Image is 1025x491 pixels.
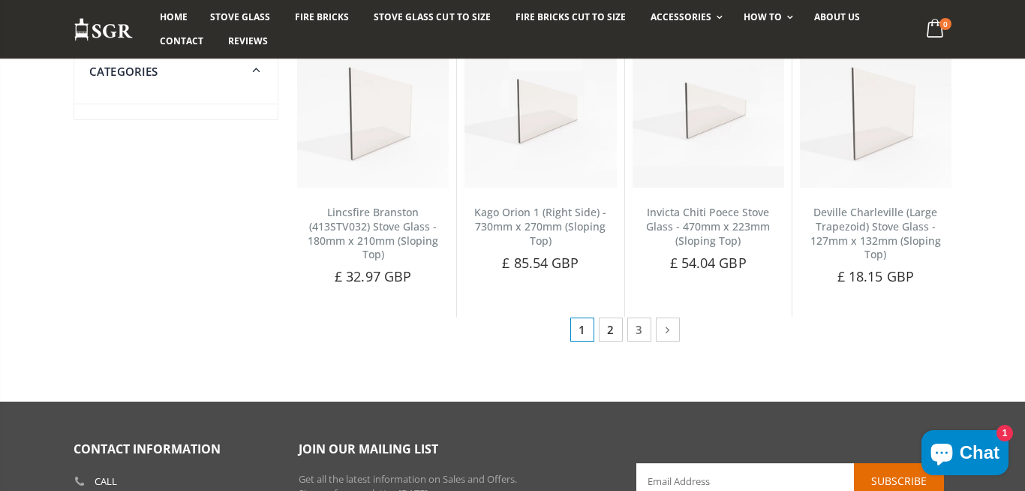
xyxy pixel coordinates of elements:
[599,318,623,342] a: 2
[474,205,606,248] a: Kago Orion 1 (Right Side) - 730mm x 270mm (Sloping Top)
[814,11,860,23] span: About us
[939,18,951,30] span: 0
[89,64,158,79] span: Categories
[917,430,1013,479] inbox-online-store-chat: Shopify online store chat
[810,205,941,262] a: Deville Charleville (Large Trapezoid) Stove Glass - 127mm x 132mm (Sloping Top)
[297,35,449,187] img: Lincsfire Branston (413STV032) stove glass with a sloping top
[803,5,871,29] a: About us
[228,35,268,47] span: Reviews
[74,441,221,457] span: Contact Information
[374,11,490,23] span: Stove Glass Cut To Size
[160,35,203,47] span: Contact
[210,11,270,23] span: Stove Glass
[633,35,784,187] img: Invicta Chiti Poece Stove Glass has sloping top
[800,35,951,187] img: Deville Charleville (Large Trapezoid) stove glass with sloping top
[837,267,914,285] span: £ 18.15 GBP
[160,11,188,23] span: Home
[627,318,651,342] a: 3
[646,205,770,248] a: Invicta Chiti Poece Stove Glass - 470mm x 223mm (Sloping Top)
[308,205,438,262] a: Lincsfire Branston (413STV032) Stove Glass - 180mm x 210mm (Sloping Top)
[651,11,711,23] span: Accessories
[502,254,579,272] span: £ 85.54 GBP
[732,5,801,29] a: How To
[199,5,281,29] a: Stove Glass
[335,267,411,285] span: £ 32.97 GBP
[295,11,349,23] span: Fire Bricks
[74,17,134,42] img: Stove Glass Replacement
[516,11,626,23] span: Fire Bricks Cut To Size
[504,5,637,29] a: Fire Bricks Cut To Size
[921,15,951,44] a: 0
[299,441,438,457] span: Join our mailing list
[670,254,747,272] span: £ 54.04 GBP
[217,29,279,53] a: Reviews
[362,5,501,29] a: Stove Glass Cut To Size
[639,5,730,29] a: Accessories
[744,11,782,23] span: How To
[570,318,594,342] span: 1
[464,35,616,187] img: Kago Orion 1 (Right Side) stove glass with sloping top
[149,29,215,53] a: Contact
[95,477,117,486] b: Call
[149,5,199,29] a: Home
[284,5,360,29] a: Fire Bricks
